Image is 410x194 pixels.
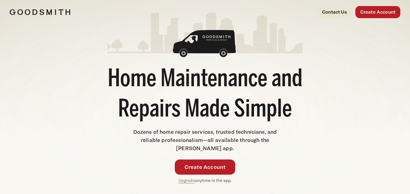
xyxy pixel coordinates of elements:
span: Dozens of home repair services, trusted technicians, and reliable professionalism—all available t... [133,129,277,151]
p: anytime in the app. [178,177,232,184]
a: Create Account [175,159,235,175]
a: Contact Us [317,6,352,18]
img: Goodsmith [10,9,70,15]
a: Create Account [355,6,400,18]
h1: Home Maintenance and Repairs Made Simple [107,65,303,125]
a: Upgrade [178,178,195,183]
